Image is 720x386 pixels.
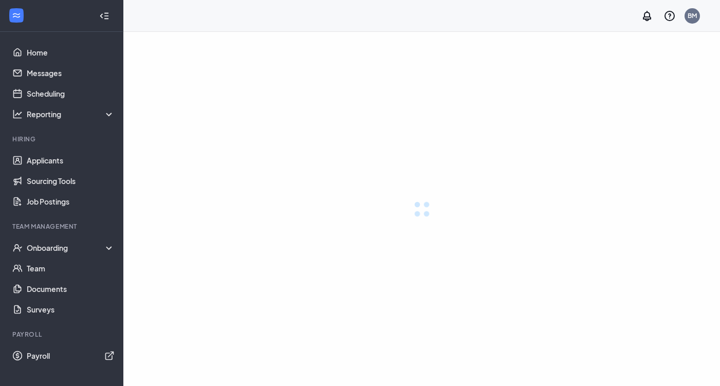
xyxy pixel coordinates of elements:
[27,299,115,320] a: Surveys
[27,171,115,191] a: Sourcing Tools
[12,243,23,253] svg: UserCheck
[641,10,653,22] svg: Notifications
[12,109,23,119] svg: Analysis
[12,135,113,143] div: Hiring
[27,83,115,104] a: Scheduling
[27,42,115,63] a: Home
[99,11,109,21] svg: Collapse
[27,109,115,119] div: Reporting
[11,10,22,21] svg: WorkstreamLogo
[12,330,113,339] div: Payroll
[27,258,115,279] a: Team
[12,222,113,231] div: Team Management
[27,191,115,212] a: Job Postings
[663,10,676,22] svg: QuestionInfo
[27,150,115,171] a: Applicants
[27,279,115,299] a: Documents
[688,11,697,20] div: BM
[27,345,115,366] a: PayrollExternalLink
[27,243,115,253] div: Onboarding
[27,63,115,83] a: Messages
